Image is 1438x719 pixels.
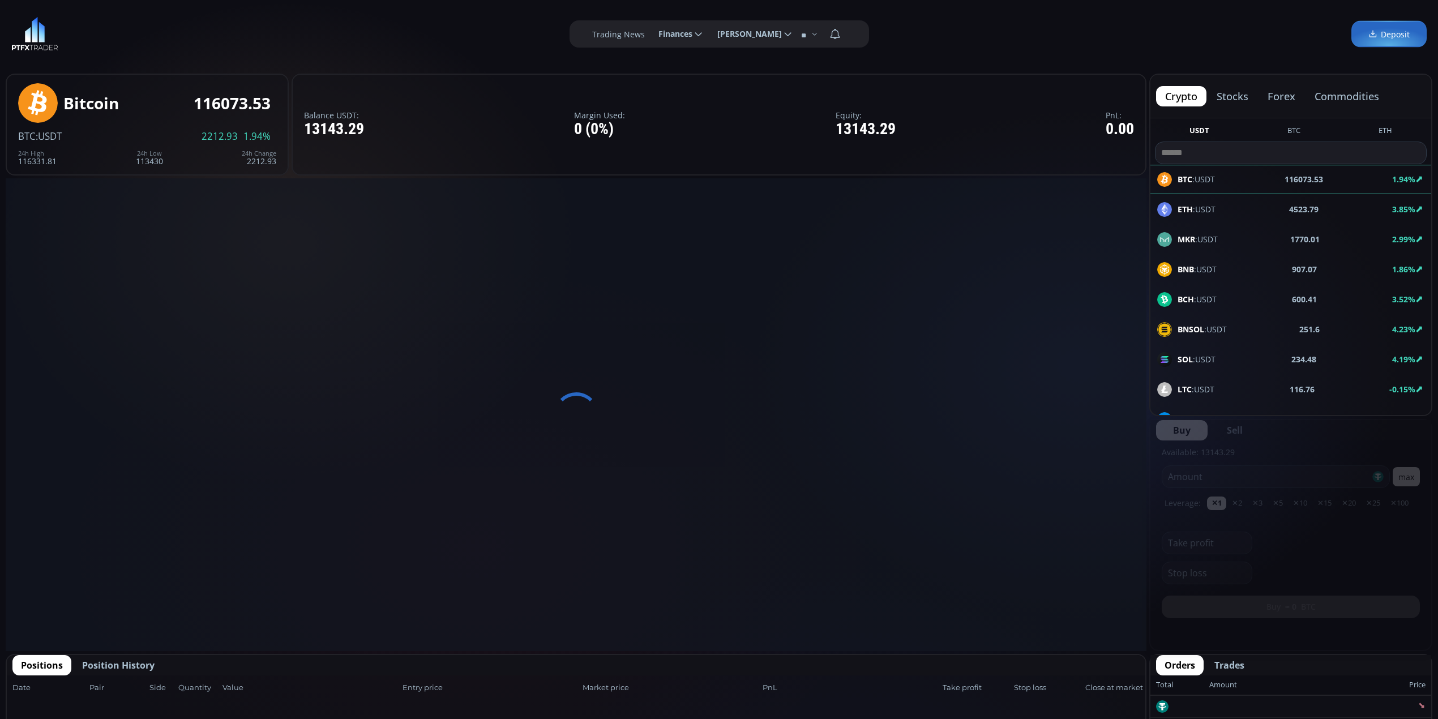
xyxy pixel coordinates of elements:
[836,121,896,138] div: 13143.29
[304,111,364,119] label: Balance USDT:
[1389,384,1415,395] b: -0.15%
[63,95,119,112] div: Bitcoin
[1178,384,1192,395] b: LTC
[1259,86,1304,106] button: forex
[1392,264,1415,275] b: 1.86%
[1178,233,1218,245] span: :USDT
[836,111,896,119] label: Equity:
[1392,204,1415,215] b: 3.85%
[1290,233,1320,245] b: 1770.01
[1392,354,1415,365] b: 4.19%
[1178,234,1195,245] b: MKR
[1292,263,1317,275] b: 907.07
[1178,263,1217,275] span: :USDT
[1156,655,1204,675] button: Orders
[11,17,58,51] img: LOGO
[1185,125,1214,139] button: USDT
[1392,234,1415,245] b: 2.99%
[1392,414,1415,425] b: 0.20%
[763,682,939,694] span: PnL
[36,130,62,143] span: :USDT
[583,682,759,694] span: Market price
[1178,293,1217,305] span: :USDT
[1283,125,1305,139] button: BTC
[242,150,276,165] div: 2212.93
[243,131,271,142] span: 1.94%
[242,150,276,157] div: 24h Change
[574,111,625,119] label: Margin Used:
[1297,413,1317,425] b: 24.79
[18,150,57,157] div: 24h High
[1206,655,1253,675] button: Trades
[1178,203,1216,215] span: :USDT
[1178,414,1200,425] b: DASH
[1292,293,1317,305] b: 600.41
[1165,658,1195,672] span: Orders
[403,682,579,694] span: Entry price
[1392,324,1415,335] b: 4.23%
[1374,125,1397,139] button: ETH
[592,28,645,40] label: Trading News
[18,150,57,165] div: 116331.81
[1156,86,1206,106] button: crypto
[1214,658,1244,672] span: Trades
[1106,121,1134,138] div: 0.00
[1351,21,1427,48] a: Deposit
[12,682,86,694] span: Date
[1106,111,1134,119] label: PnL:
[1156,678,1209,692] div: Total
[1085,682,1140,694] span: Close at market
[1392,294,1415,305] b: 3.52%
[1178,264,1194,275] b: BNB
[709,23,782,45] span: [PERSON_NAME]
[1306,86,1388,106] button: commodities
[574,121,625,138] div: 0 (0%)
[1299,323,1320,335] b: 251.6
[222,682,399,694] span: Value
[149,682,175,694] span: Side
[178,682,219,694] span: Quantity
[136,150,163,165] div: 113430
[136,150,163,157] div: 24h Low
[1178,294,1194,305] b: BCH
[1368,28,1410,40] span: Deposit
[194,95,271,112] div: 116073.53
[21,658,63,672] span: Positions
[1178,354,1193,365] b: SOL
[1178,324,1204,335] b: BNSOL
[1209,678,1237,692] div: Amount
[943,682,1011,694] span: Take profit
[1291,353,1316,365] b: 234.48
[74,655,163,675] button: Position History
[1208,86,1257,106] button: stocks
[89,682,146,694] span: Pair
[1178,383,1214,395] span: :USDT
[1178,353,1216,365] span: :USDT
[1290,383,1315,395] b: 116.76
[18,130,36,143] span: BTC
[1014,682,1082,694] span: Stop loss
[202,131,238,142] span: 2212.93
[304,121,364,138] div: 13143.29
[82,658,155,672] span: Position History
[1289,203,1319,215] b: 4523.79
[1237,678,1426,692] div: Price
[650,23,692,45] span: Finances
[12,655,71,675] button: Positions
[1178,204,1193,215] b: ETH
[1178,413,1222,425] span: :USDT
[1178,323,1227,335] span: :USDT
